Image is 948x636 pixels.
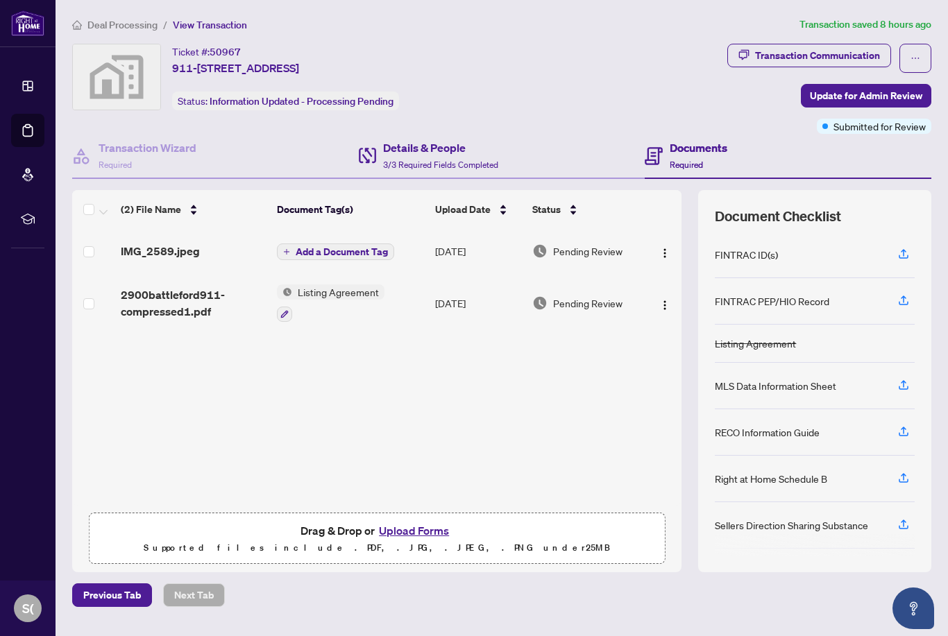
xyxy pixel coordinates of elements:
button: Open asap [892,587,934,629]
img: Status Icon [277,284,292,300]
img: Document Status [532,295,548,311]
span: Add a Document Tag [296,247,388,257]
div: Transaction Communication [755,44,880,67]
div: FINTRAC ID(s) [715,247,778,262]
span: IMG_2589.jpeg [121,243,200,259]
img: Logo [659,300,670,311]
div: Sellers Direction Sharing Substance [715,517,868,533]
div: FINTRAC PEP/HIO Record [715,293,829,309]
span: S( [22,599,34,618]
span: 2900battleford911-compressed1.pdf [121,286,266,320]
button: Add a Document Tag [277,243,394,261]
th: (2) File Name [115,190,272,229]
th: Document Tag(s) [271,190,430,229]
h4: Transaction Wizard [99,139,196,156]
span: Drag & Drop or [301,522,453,540]
span: Upload Date [435,202,491,217]
li: / [163,17,167,33]
span: Status [532,202,561,217]
h4: Documents [670,139,727,156]
img: Logo [659,248,670,259]
span: Listing Agreement [292,284,384,300]
button: Previous Tab [72,583,152,607]
p: Supported files include .PDF, .JPG, .JPEG, .PNG under 25 MB [98,540,656,556]
span: Pending Review [553,243,623,259]
button: Upload Forms [375,522,453,540]
td: [DATE] [430,273,527,333]
button: Logo [654,292,676,314]
button: Status IconListing Agreement [277,284,384,322]
div: Listing Agreement [715,336,796,351]
span: Pending Review [553,295,623,311]
button: Update for Admin Review [801,84,931,108]
div: Ticket #: [172,44,241,60]
span: 911-[STREET_ADDRESS] [172,60,299,76]
span: Previous Tab [83,584,141,606]
span: Drag & Drop orUpload FormsSupported files include .PDF, .JPG, .JPEG, .PNG under25MB [90,513,664,565]
span: Update for Admin Review [810,85,922,107]
span: (2) File Name [121,202,181,217]
span: Submitted for Review [833,119,926,134]
div: RECO Information Guide [715,424,820,440]
span: View Transaction [173,19,247,31]
button: Next Tab [163,583,225,607]
article: Transaction saved 8 hours ago [799,17,931,33]
span: 3/3 Required Fields Completed [383,160,498,170]
th: Upload Date [430,190,527,229]
img: logo [11,10,44,36]
div: Right at Home Schedule B [715,471,827,486]
span: plus [283,248,290,255]
div: Status: [172,92,399,110]
span: Information Updated - Processing Pending [210,95,393,108]
th: Status [527,190,647,229]
h4: Details & People [383,139,498,156]
td: [DATE] [430,229,527,273]
span: Required [99,160,132,170]
span: ellipsis [911,53,920,63]
div: MLS Data Information Sheet [715,378,836,393]
span: home [72,20,82,30]
span: 50967 [210,46,241,58]
span: Required [670,160,703,170]
button: Transaction Communication [727,44,891,67]
img: svg%3e [73,44,160,110]
button: Add a Document Tag [277,243,394,260]
button: Logo [654,240,676,262]
span: Deal Processing [87,19,158,31]
span: Document Checklist [715,207,841,226]
img: Document Status [532,243,548,259]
